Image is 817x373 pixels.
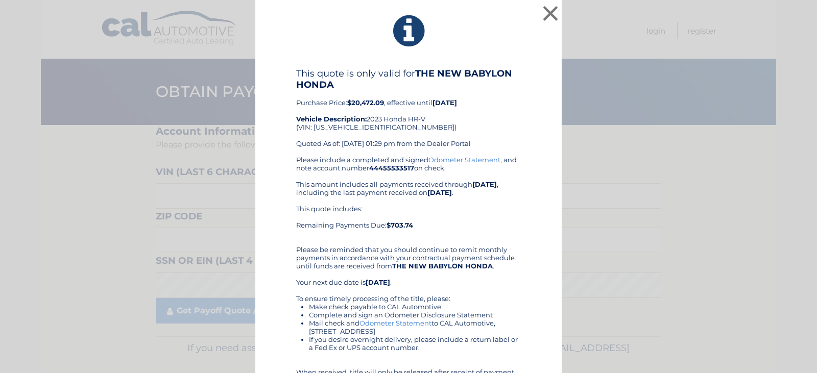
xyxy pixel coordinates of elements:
[296,68,512,90] b: THE NEW BABYLON HONDA
[472,180,497,188] b: [DATE]
[359,319,431,327] a: Odometer Statement
[432,98,457,107] b: [DATE]
[309,335,521,352] li: If you desire overnight delivery, please include a return label or a Fed Ex or UPS account number.
[347,98,384,107] b: $20,472.09
[427,188,452,196] b: [DATE]
[540,3,561,23] button: ×
[309,311,521,319] li: Complete and sign an Odometer Disclosure Statement
[309,319,521,335] li: Mail check and to CAL Automotive, [STREET_ADDRESS]
[392,262,493,270] b: THE NEW BABYLON HONDA
[296,68,521,156] div: Purchase Price: , effective until 2023 Honda HR-V (VIN: [US_VEHICLE_IDENTIFICATION_NUMBER]) Quote...
[296,68,521,90] h4: This quote is only valid for
[309,303,521,311] li: Make check payable to CAL Automotive
[387,221,413,229] b: $703.74
[366,278,390,286] b: [DATE]
[296,115,367,123] strong: Vehicle Description:
[369,164,414,172] b: 44455533517
[296,205,521,237] div: This quote includes: Remaining Payments Due:
[428,156,500,164] a: Odometer Statement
